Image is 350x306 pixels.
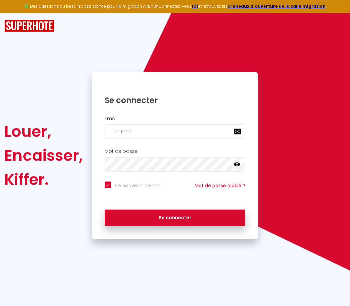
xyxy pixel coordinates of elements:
a: ICI [192,3,198,9]
h2: Email [105,116,246,121]
a: Mot de passe oublié ? [195,182,245,189]
div: Louer, [4,119,83,143]
img: SuperHote logo [4,20,54,32]
input: Ton Email [105,124,246,138]
button: Se connecter [105,210,246,226]
div: Encaisser, [4,143,83,168]
h2: Mot de passe [105,148,246,154]
a: créneaux d'ouverture de la salle migration [228,3,326,9]
div: Kiffer. [4,168,83,192]
h1: Se connecter [105,95,246,105]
